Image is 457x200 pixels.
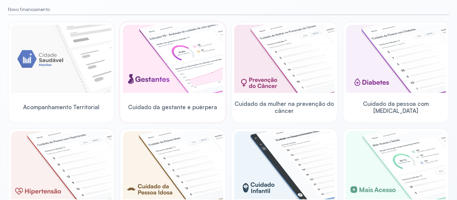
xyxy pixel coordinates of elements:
[346,100,446,115] span: Cuidado da pessoa com [MEDICAL_DATA]
[128,104,217,111] span: Cuidado da gestante e puérpera
[346,131,446,199] img: healthcare-greater-access.png
[234,25,335,93] img: woman-cancer-prevention-care.png
[11,25,111,93] img: placeholder-module-ilustration.png
[23,104,99,111] span: Acompanhamento Territorial
[123,25,223,93] img: pregnants.png
[234,100,335,115] span: Cuidado da mulher na prevenção do câncer
[123,131,223,199] img: elderly.png
[234,131,335,199] img: child-development.png
[346,25,446,93] img: diabetics.png
[8,7,449,12] small: Novo financiamento
[11,131,111,199] img: hypertension.png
